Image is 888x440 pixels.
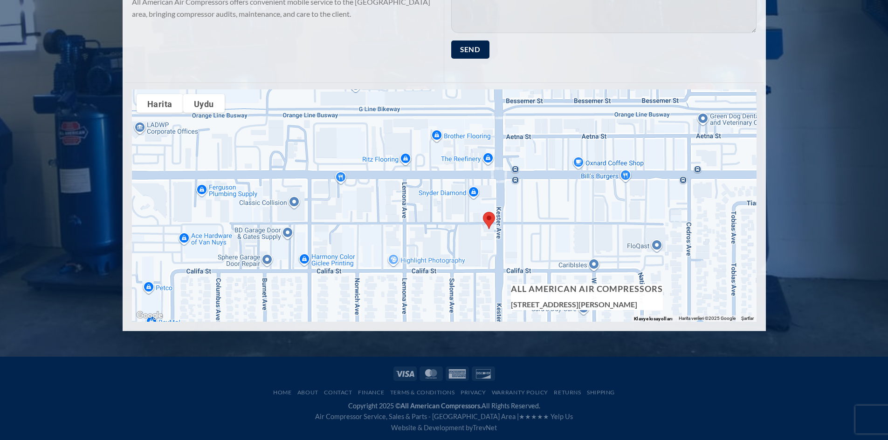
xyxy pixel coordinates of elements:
[390,389,455,396] a: Terms & Conditions
[679,316,736,321] span: Harita verileri ©2025 Google
[358,389,384,396] a: Finance
[400,402,482,410] strong: All American Compressors.
[451,41,489,59] input: Send
[511,284,662,294] h4: All American Air Compressors
[492,389,548,396] a: Warranty Policy
[123,400,766,433] div: Copyright 2025 © All Rights Reserved.
[473,424,497,432] a: TrevNet
[297,389,318,396] a: About
[324,389,352,396] a: Contact
[315,413,573,431] span: Air Compressor Service, Sales & Parts - [GEOGRAPHIC_DATA] Area | Website & Development by
[587,389,615,396] a: Shipping
[634,316,673,322] button: Klavye kısayolları
[134,310,165,322] a: Bu bölgeyi Google Haritalar'da açın (yeni pencerede açılır)
[183,94,225,113] button: Uydu görüntülerini göster
[554,389,581,396] a: Returns
[134,310,165,322] img: Google
[461,389,486,396] a: Privacy
[273,389,291,396] a: Home
[519,413,573,420] a: ★★★★★ Yelp Us
[511,298,662,311] h5: [STREET_ADDRESS][PERSON_NAME]
[741,316,754,321] a: Şartlar
[137,94,183,113] button: Sokak haritasını göster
